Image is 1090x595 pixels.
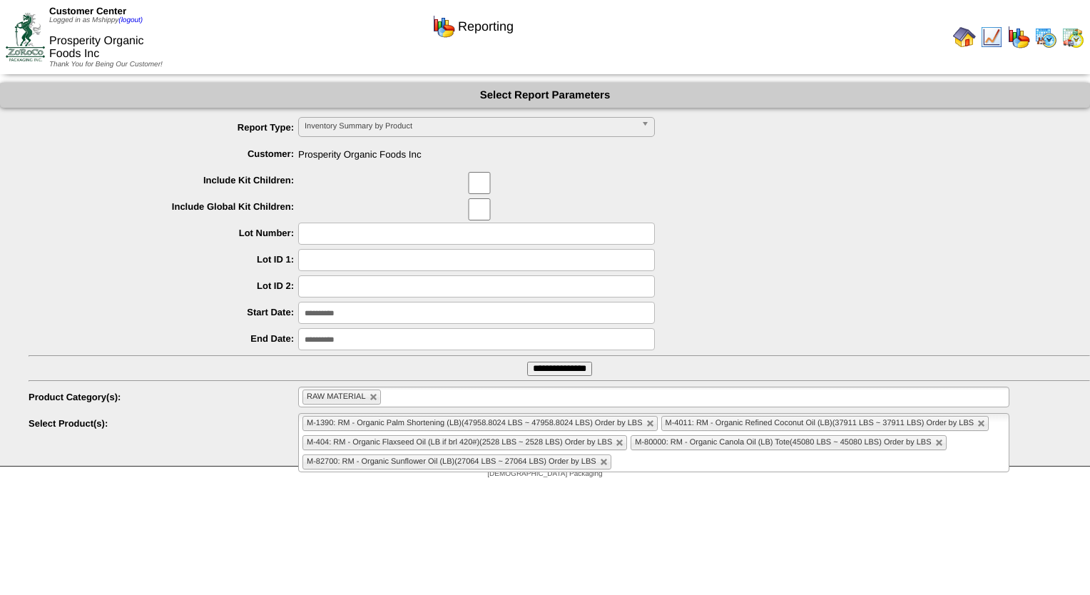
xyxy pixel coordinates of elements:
label: Lot ID 1: [29,254,298,265]
a: (logout) [118,16,143,24]
label: Include Kit Children: [29,175,298,185]
label: Customer: [29,148,298,159]
span: M-4011: RM - Organic Refined Coconut Oil (LB)(37911 LBS ~ 37911 LBS) Order by LBS [666,419,974,427]
label: Product Category(s): [29,392,298,402]
label: Lot ID 2: [29,280,298,291]
span: RAW MATERIAL [307,392,366,401]
img: graph.gif [1007,26,1030,49]
img: line_graph.gif [980,26,1003,49]
span: Reporting [458,19,514,34]
label: Report Type: [29,122,298,133]
span: [DEMOGRAPHIC_DATA] Packaging [487,470,602,478]
label: End Date: [29,333,298,344]
label: Include Global Kit Children: [29,201,298,212]
label: Start Date: [29,307,298,317]
span: Thank You for Being Our Customer! [49,61,163,68]
label: Lot Number: [29,228,298,238]
img: calendarinout.gif [1061,26,1084,49]
img: ZoRoCo_Logo(Green%26Foil)%20jpg.webp [6,13,45,61]
img: home.gif [953,26,976,49]
img: calendarprod.gif [1034,26,1057,49]
span: Prosperity Organic Foods Inc [29,143,1090,160]
span: Logged in as Mshippy [49,16,143,24]
span: M-1390: RM - Organic Palm Shortening (LB)(47958.8024 LBS ~ 47958.8024 LBS) Order by LBS [307,419,643,427]
span: Prosperity Organic Foods Inc [49,35,144,60]
span: Customer Center [49,6,126,16]
span: M-82700: RM - Organic Sunflower Oil (LB)(27064 LBS ~ 27064 LBS) Order by LBS [307,457,596,466]
span: M-404: RM - Organic Flaxseed Oil (LB if brl 420#)(2528 LBS ~ 2528 LBS) Order by LBS [307,438,612,447]
label: Select Product(s): [29,418,298,429]
span: M-80000: RM - Organic Canola Oil (LB) Tote(45080 LBS ~ 45080 LBS) Order by LBS [635,438,931,447]
img: graph.gif [432,15,455,38]
span: Inventory Summary by Product [305,118,636,135]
